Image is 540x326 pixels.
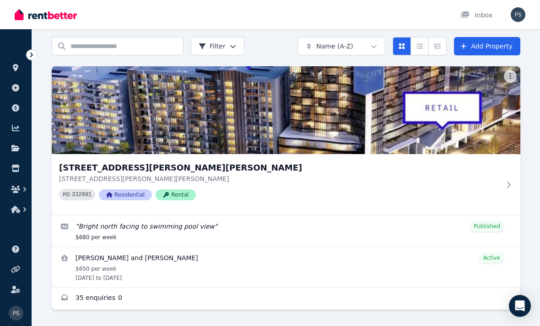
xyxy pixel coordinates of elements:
[52,66,520,154] img: 406/868 Blackburn Road, Clayton
[297,37,385,55] button: Name (A-Z)
[509,295,531,317] div: Open Intercom Messenger
[9,306,23,321] img: Prashanth shetty
[504,70,517,83] button: More options
[99,189,152,200] span: Residential
[59,174,500,183] p: [STREET_ADDRESS][PERSON_NAME][PERSON_NAME]
[428,37,447,55] button: Expanded list view
[59,161,500,174] h3: [STREET_ADDRESS][PERSON_NAME][PERSON_NAME]
[410,37,429,55] button: Compact list view
[393,37,447,55] div: View options
[460,11,492,20] div: Inbox
[156,189,196,200] span: Rental
[393,37,411,55] button: Card view
[52,215,520,246] a: Edit listing: Bright north facing to swimming pool view
[15,8,77,21] img: RentBetter
[52,66,520,215] a: 406/868 Blackburn Road, Clayton[STREET_ADDRESS][PERSON_NAME][PERSON_NAME][STREET_ADDRESS][PERSON_...
[191,37,244,55] button: Filter
[52,288,520,310] a: Enquiries for 406/868 Blackburn Road, Clayton
[52,247,520,287] a: View details for Chang Liu and Chengyi Zhou
[511,7,525,22] img: Prashanth shetty
[72,192,92,198] code: 332881
[63,192,70,197] small: PID
[199,42,226,51] span: Filter
[316,42,353,51] span: Name (A-Z)
[454,37,520,55] a: Add Property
